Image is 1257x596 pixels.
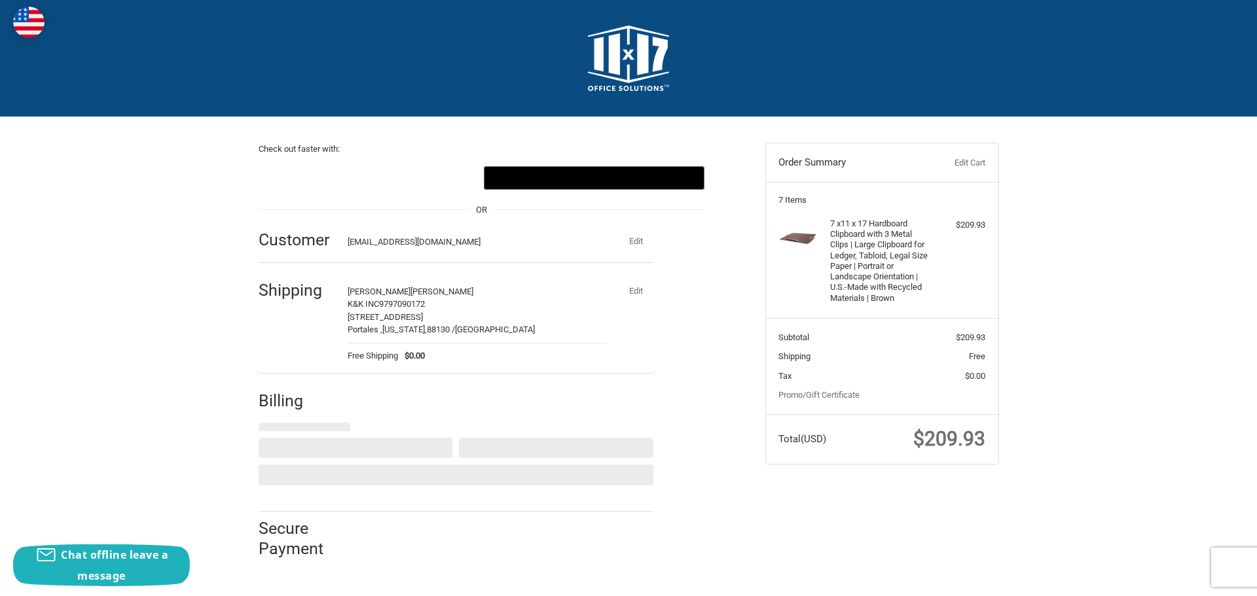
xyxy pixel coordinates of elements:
[348,349,398,362] span: Free Shipping
[348,236,594,249] div: [EMAIL_ADDRESS][DOMAIN_NAME]
[588,26,669,91] img: 11x17.com
[778,332,809,342] span: Subtotal
[259,280,335,300] h2: Shipping
[348,299,379,309] span: K&K INC
[778,195,985,205] h3: 7 Items
[934,219,985,232] div: $209.93
[778,351,811,361] span: Shipping
[830,219,930,304] h4: 7 x 11 x 17 Hardboard Clipboard with 3 Metal Clips | Large Clipboard for Ledger, Tabloid, Legal S...
[61,548,168,583] span: Chat offline leave a message
[913,427,985,450] span: $209.93
[259,391,335,411] h2: Billing
[379,299,425,309] span: 9797090172
[1149,561,1257,596] iframe: Google Customer Reviews
[259,166,479,190] iframe: PayPal-paypal
[410,287,473,296] span: [PERSON_NAME]
[398,349,425,362] span: $0.00
[348,287,410,296] span: [PERSON_NAME]
[778,156,920,169] h3: Order Summary
[427,324,455,334] span: 88130 /
[619,232,653,251] button: Edit
[920,156,985,169] a: Edit Cart
[778,433,826,445] span: Total (USD)
[484,166,704,190] button: Google Pay
[348,312,423,322] span: [STREET_ADDRESS]
[956,332,985,342] span: $209.93
[259,230,335,250] h2: Customer
[619,282,653,300] button: Edit
[259,518,347,559] h2: Secure Payment
[778,390,860,400] a: Promo/Gift Certificate
[469,203,494,217] span: OR
[778,371,792,381] span: Tax
[965,371,985,381] span: $0.00
[13,544,190,586] button: Chat offline leave a message
[382,324,427,334] span: [US_STATE],
[969,351,985,361] span: Free
[455,324,535,334] span: [GEOGRAPHIC_DATA]
[259,143,704,156] p: Check out faster with:
[348,324,382,334] span: Portales ,
[13,7,45,38] img: duty and tax information for United States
